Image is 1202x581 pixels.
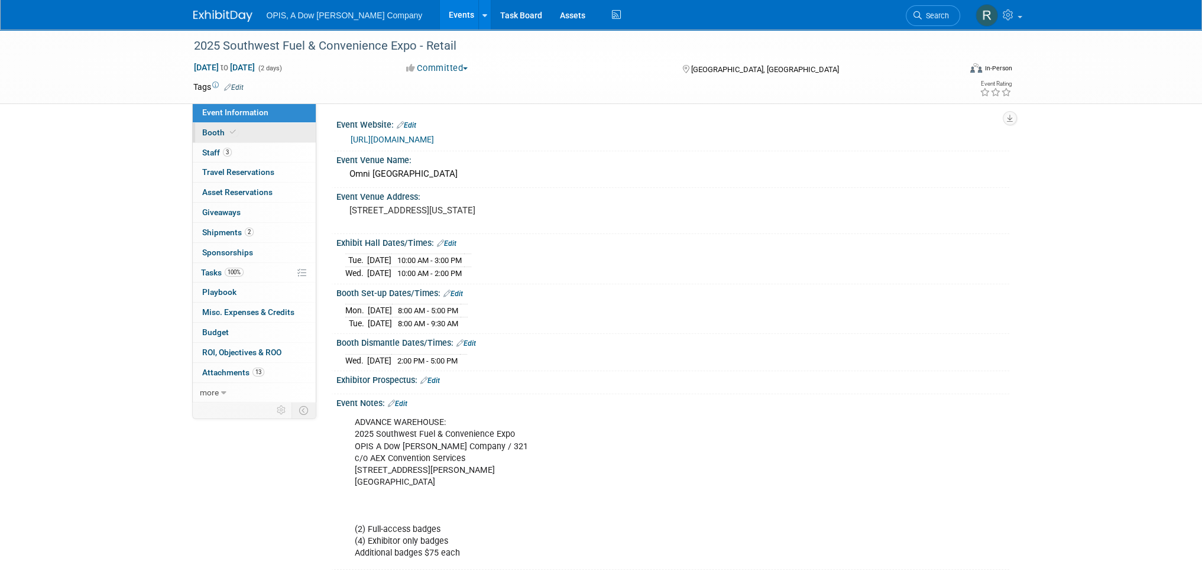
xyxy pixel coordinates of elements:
[271,403,292,418] td: Personalize Event Tab Strip
[336,371,1009,387] div: Exhibitor Prospectus:
[906,5,960,26] a: Search
[291,403,316,418] td: Toggle Event Tabs
[202,128,238,137] span: Booth
[202,167,274,177] span: Travel Reservations
[398,319,458,328] span: 8:00 AM - 9:30 AM
[368,317,392,329] td: [DATE]
[368,304,392,317] td: [DATE]
[443,290,463,298] a: Edit
[367,267,391,280] td: [DATE]
[345,267,367,280] td: Wed.
[202,148,232,157] span: Staff
[420,376,440,385] a: Edit
[336,188,1009,203] div: Event Venue Address:
[193,123,316,142] a: Booth
[267,11,423,20] span: OPIS, A Dow [PERSON_NAME] Company
[345,254,367,267] td: Tue.
[336,151,1009,166] div: Event Venue Name:
[336,234,1009,249] div: Exhibit Hall Dates/Times:
[202,287,236,297] span: Playbook
[193,363,316,382] a: Attachments13
[223,148,232,157] span: 3
[193,203,316,222] a: Giveaways
[336,284,1009,300] div: Booth Set-up Dates/Times:
[456,339,476,348] a: Edit
[257,64,282,72] span: (2 days)
[201,268,244,277] span: Tasks
[193,143,316,163] a: Staff3
[202,307,294,317] span: Misc. Expenses & Credits
[193,383,316,403] a: more
[976,4,998,27] img: Renee Ortner
[202,108,268,117] span: Event Information
[202,368,264,377] span: Attachments
[225,268,244,277] span: 100%
[202,187,273,197] span: Asset Reservations
[922,11,949,20] span: Search
[367,354,391,366] td: [DATE]
[970,63,982,73] img: Format-Inperson.png
[388,400,407,408] a: Edit
[202,348,281,357] span: ROI, Objectives & ROO
[202,327,229,337] span: Budget
[397,256,462,265] span: 10:00 AM - 3:00 PM
[336,394,1009,410] div: Event Notes:
[193,10,252,22] img: ExhibitDay
[190,35,942,57] div: 2025 Southwest Fuel & Convenience Expo - Retail
[346,411,879,565] div: ADVANCE WAREHOUSE: 2025 Southwest Fuel & Convenience Expo OPIS A Dow [PERSON_NAME] Company / 321 ...
[219,63,230,72] span: to
[193,103,316,122] a: Event Information
[230,129,236,135] i: Booth reservation complete
[202,207,241,217] span: Giveaways
[193,183,316,202] a: Asset Reservations
[252,368,264,376] span: 13
[890,61,1012,79] div: Event Format
[336,116,1009,131] div: Event Website:
[200,388,219,397] span: more
[437,239,456,248] a: Edit
[397,121,416,129] a: Edit
[336,334,1009,349] div: Booth Dismantle Dates/Times:
[984,64,1012,73] div: In-Person
[193,303,316,322] a: Misc. Expenses & Credits
[193,81,244,93] td: Tags
[193,263,316,283] a: Tasks100%
[397,356,458,365] span: 2:00 PM - 5:00 PM
[402,62,472,74] button: Committed
[193,243,316,262] a: Sponsorships
[979,81,1011,87] div: Event Rating
[224,83,244,92] a: Edit
[345,304,368,317] td: Mon.
[367,254,391,267] td: [DATE]
[202,228,254,237] span: Shipments
[193,283,316,302] a: Playbook
[245,228,254,236] span: 2
[193,163,316,182] a: Travel Reservations
[691,65,839,74] span: [GEOGRAPHIC_DATA], [GEOGRAPHIC_DATA]
[193,343,316,362] a: ROI, Objectives & ROO
[349,205,604,216] pre: [STREET_ADDRESS][US_STATE]
[351,135,434,144] a: [URL][DOMAIN_NAME]
[193,223,316,242] a: Shipments2
[398,306,458,315] span: 8:00 AM - 5:00 PM
[345,165,1000,183] div: Omni [GEOGRAPHIC_DATA]
[397,269,462,278] span: 10:00 AM - 2:00 PM
[345,354,367,366] td: Wed.
[202,248,253,257] span: Sponsorships
[345,317,368,329] td: Tue.
[193,323,316,342] a: Budget
[193,62,255,73] span: [DATE] [DATE]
